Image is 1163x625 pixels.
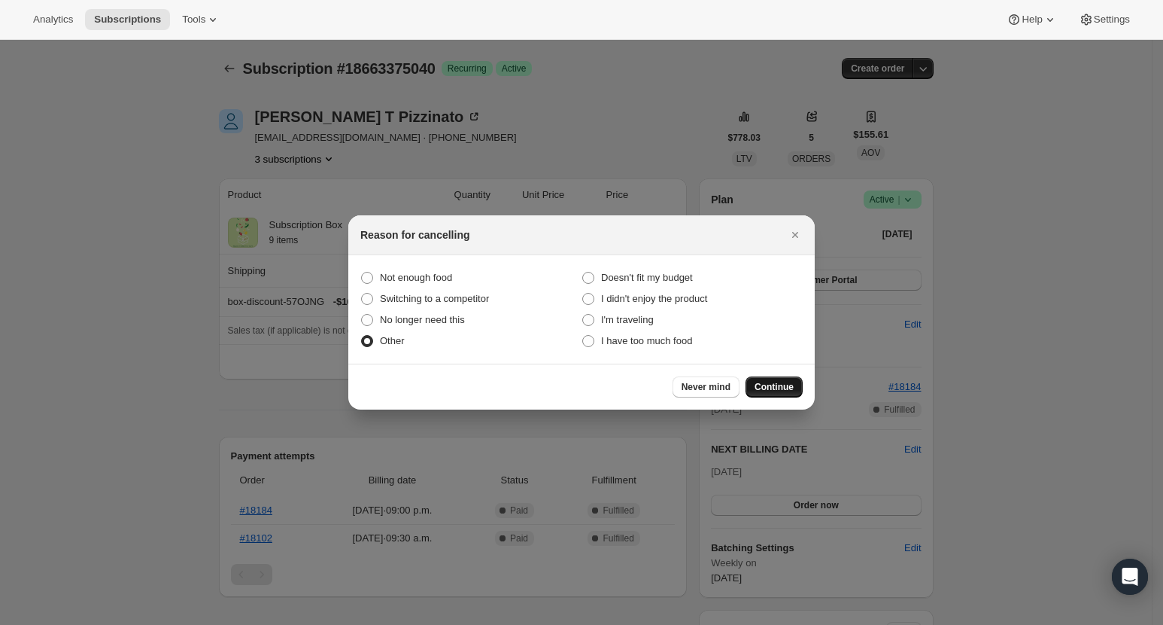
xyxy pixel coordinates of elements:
[360,227,469,242] h2: Reason for cancelling
[94,14,161,26] span: Subscriptions
[601,293,707,304] span: I didn't enjoy the product
[1112,559,1148,595] div: Open Intercom Messenger
[173,9,229,30] button: Tools
[785,224,806,245] button: Close
[24,9,82,30] button: Analytics
[673,377,739,398] button: Never mind
[755,381,794,393] span: Continue
[380,335,405,346] span: Other
[745,377,803,398] button: Continue
[182,14,205,26] span: Tools
[85,9,170,30] button: Subscriptions
[998,9,1066,30] button: Help
[601,314,654,325] span: I'm traveling
[601,272,693,283] span: Doesn't fit my budget
[601,335,692,346] span: I have too much food
[380,293,489,304] span: Switching to a competitor
[1022,14,1042,26] span: Help
[380,272,452,283] span: Not enough food
[682,381,730,393] span: Never mind
[380,314,465,325] span: No longer need this
[33,14,73,26] span: Analytics
[1070,9,1139,30] button: Settings
[1094,14,1130,26] span: Settings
